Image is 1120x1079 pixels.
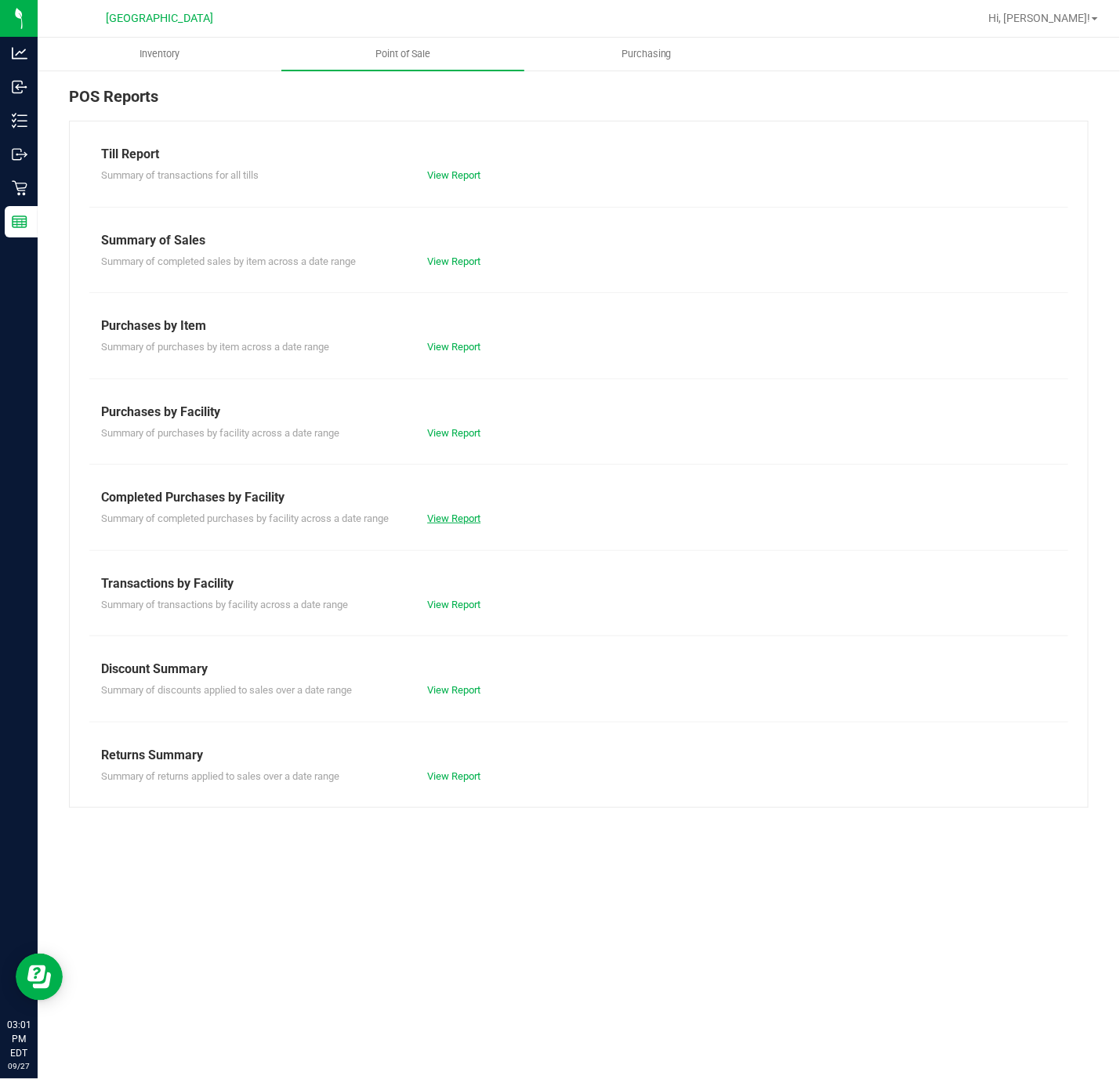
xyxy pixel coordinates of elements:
[427,599,480,610] a: View Report
[7,1060,31,1072] p: 09/27
[354,47,451,61] span: Point of Sale
[101,746,1057,765] div: Returns Summary
[427,169,480,181] a: View Report
[101,512,389,524] span: Summary of completed purchases by facility across a date range
[107,12,214,25] span: [GEOGRAPHIC_DATA]
[101,145,1057,164] div: Till Report
[101,427,339,439] span: Summary of purchases by facility across a date range
[101,341,329,353] span: Summary of purchases by item across a date range
[12,214,27,230] inline-svg: Reports
[101,488,1057,507] div: Completed Purchases by Facility
[427,770,480,782] a: View Report
[12,180,27,196] inline-svg: Retail
[988,12,1090,24] span: Hi, [PERSON_NAME]!
[101,660,1057,679] div: Discount Summary
[101,574,1057,593] div: Transactions by Facility
[524,38,768,71] a: Purchasing
[600,47,693,61] span: Purchasing
[101,770,339,782] span: Summary of returns applied to sales over a date range
[101,231,1057,250] div: Summary of Sales
[101,684,352,696] span: Summary of discounts applied to sales over a date range
[427,512,480,524] a: View Report
[101,255,356,267] span: Summary of completed sales by item across a date range
[427,427,480,439] a: View Report
[427,341,480,353] a: View Report
[101,317,1057,335] div: Purchases by Item
[427,684,480,696] a: View Report
[427,255,480,267] a: View Report
[12,113,27,129] inline-svg: Inventory
[118,47,201,61] span: Inventory
[16,954,63,1001] iframe: Resource center
[101,599,348,610] span: Summary of transactions by facility across a date range
[101,169,259,181] span: Summary of transactions for all tills
[69,85,1089,121] div: POS Reports
[12,45,27,61] inline-svg: Analytics
[101,403,1057,422] div: Purchases by Facility
[12,79,27,95] inline-svg: Inbound
[12,147,27,162] inline-svg: Outbound
[7,1018,31,1060] p: 03:01 PM EDT
[281,38,525,71] a: Point of Sale
[38,38,281,71] a: Inventory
